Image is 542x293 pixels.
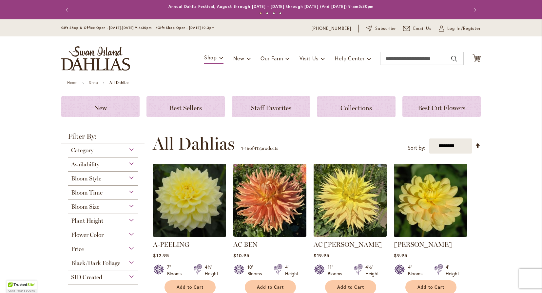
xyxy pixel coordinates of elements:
a: Annual Dahlia Festival, August through [DATE] - [DATE] through [DATE] (And [DATE]) 9-am5:30pm [168,4,374,9]
a: AHOY MATEY [394,232,467,238]
span: New [94,104,107,112]
p: - of products [241,143,278,154]
span: 16 [245,145,249,151]
div: 4½' Height [205,264,218,277]
a: Email Us [403,25,432,32]
span: $10.95 [233,252,249,259]
span: Price [71,245,84,253]
span: Email Us [413,25,432,32]
div: 7" Blooms [167,264,185,277]
a: store logo [61,46,130,71]
span: $9.95 [394,252,407,259]
div: 11" Blooms [328,264,346,277]
span: New [233,55,244,62]
iframe: Launch Accessibility Center [5,270,23,288]
span: Log In/Register [447,25,481,32]
span: Our Farm [261,55,283,62]
a: Staff Favorites [232,96,310,117]
a: AC Jeri [314,232,387,238]
a: Home [67,80,77,85]
div: 4' Height [285,264,299,277]
a: Log In/Register [439,25,481,32]
span: Gift Shop Open - [DATE] 10-3pm [158,26,215,30]
span: Black/Dark Foliage [71,260,120,267]
button: 1 of 4 [260,12,262,14]
a: Collections [317,96,396,117]
a: [PERSON_NAME] [394,241,452,248]
a: Best Cut Flowers [402,96,481,117]
span: Help Center [335,55,365,62]
span: Add to Cart [417,284,444,290]
span: Shop [204,54,217,61]
span: Bloom Style [71,175,101,182]
span: Add to Cart [177,284,203,290]
button: Next [468,3,481,16]
div: 4½' Height [365,264,379,277]
span: Plant Height [71,217,103,224]
button: 3 of 4 [273,12,275,14]
strong: Filter By: [61,133,145,143]
span: 1 [241,145,243,151]
a: Shop [89,80,98,85]
a: New [61,96,140,117]
span: Category [71,147,93,154]
a: AC BEN [233,232,306,238]
span: $19.95 [314,252,329,259]
a: Subscribe [366,25,396,32]
span: Bloom Size [71,203,99,210]
span: Visit Us [300,55,319,62]
span: Collections [340,104,372,112]
a: A-Peeling [153,232,226,238]
button: 2 of 4 [266,12,268,14]
span: Best Sellers [169,104,202,112]
img: A-Peeling [153,164,226,237]
div: 4' Height [446,264,459,277]
a: AC [PERSON_NAME] [314,241,382,248]
div: 10" Blooms [247,264,266,277]
label: Sort by: [408,142,425,154]
img: AC BEN [233,164,306,237]
a: Best Sellers [146,96,225,117]
div: 4" Blooms [408,264,426,277]
span: SID Created [71,274,102,281]
strong: All Dahlias [109,80,129,85]
span: Gift Shop & Office Open - [DATE]-[DATE] 9-4:30pm / [61,26,158,30]
a: [PHONE_NUMBER] [312,25,351,32]
span: Staff Favorites [251,104,291,112]
span: 412 [254,145,261,151]
span: Subscribe [375,25,396,32]
span: Flower Color [71,231,104,239]
img: AHOY MATEY [394,164,467,237]
img: AC Jeri [314,164,387,237]
button: Previous [61,3,74,16]
span: Bloom Time [71,189,103,196]
span: Best Cut Flowers [418,104,465,112]
button: 4 of 4 [279,12,281,14]
a: A-PEELING [153,241,189,248]
span: Add to Cart [337,284,364,290]
span: Add to Cart [257,284,284,290]
a: AC BEN [233,241,258,248]
span: All Dahlias [153,134,235,154]
span: Availability [71,161,99,168]
span: $12.95 [153,252,169,259]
